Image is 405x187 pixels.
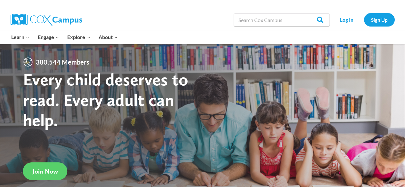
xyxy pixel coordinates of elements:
img: Cox Campus [11,14,82,26]
span: Engage [38,33,59,41]
a: Sign Up [364,13,395,26]
span: Explore [67,33,90,41]
span: Join Now [33,168,58,175]
span: 380,544 Members [33,57,92,67]
input: Search Cox Campus [234,13,330,26]
span: About [99,33,118,41]
a: Join Now [23,162,68,180]
nav: Primary Navigation [7,30,122,44]
a: Log In [333,13,361,26]
strong: Every child deserves to read. Every adult can help. [23,69,188,130]
nav: Secondary Navigation [333,13,395,26]
span: Learn [11,33,29,41]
